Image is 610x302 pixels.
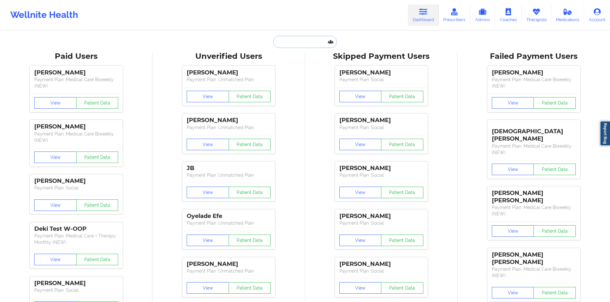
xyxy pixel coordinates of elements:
[339,220,423,226] p: Payment Plan : Social
[34,123,118,130] div: [PERSON_NAME]
[34,254,77,265] button: View
[34,76,118,89] p: Payment Plan : Medical Care Biweekly (NEW)
[76,151,118,163] button: Patient Data
[34,69,118,76] div: [PERSON_NAME]
[522,4,551,26] a: Therapists
[229,91,271,102] button: Patient Data
[76,254,118,265] button: Patient Data
[339,69,423,76] div: [PERSON_NAME]
[339,235,382,246] button: View
[492,287,534,298] button: View
[187,220,271,226] p: Payment Plan : Unmatched Plan
[381,235,423,246] button: Patient Data
[492,143,576,156] p: Payment Plan : Medical Care Biweekly (NEW)
[34,151,77,163] button: View
[4,51,148,61] div: Paid Users
[551,4,584,26] a: Medications
[339,213,423,220] div: [PERSON_NAME]
[187,124,271,131] p: Payment Plan : Unmatched Plan
[76,97,118,109] button: Patient Data
[34,97,77,109] button: View
[187,187,229,198] button: View
[157,51,300,61] div: Unverified Users
[187,235,229,246] button: View
[187,282,229,294] button: View
[339,165,423,172] div: [PERSON_NAME]
[381,91,423,102] button: Patient Data
[34,233,118,245] p: Payment Plan : Medical Care + Therapy Monthly (NEW)
[229,139,271,150] button: Patient Data
[34,287,118,293] p: Payment Plan : Social
[187,268,271,274] p: Payment Plan : Unmatched Plan
[492,76,576,89] p: Payment Plan : Medical Care Biweekly (NEW)
[339,187,382,198] button: View
[533,97,576,109] button: Patient Data
[492,204,576,217] p: Payment Plan : Medical Care Biweekly (NEW)
[470,4,495,26] a: Admins
[381,282,423,294] button: Patient Data
[187,76,271,83] p: Payment Plan : Unmatched Plan
[533,164,576,175] button: Patient Data
[187,260,271,268] div: [PERSON_NAME]
[492,251,576,266] div: [PERSON_NAME] [PERSON_NAME]
[34,131,118,143] p: Payment Plan : Medical Care Biweekly (NEW)
[187,139,229,150] button: View
[492,97,534,109] button: View
[187,172,271,178] p: Payment Plan : Unmatched Plan
[492,266,576,279] p: Payment Plan : Medical Care Biweekly (NEW)
[339,117,423,124] div: [PERSON_NAME]
[187,91,229,102] button: View
[492,190,576,204] div: [PERSON_NAME] [PERSON_NAME]
[339,260,423,268] div: [PERSON_NAME]
[381,187,423,198] button: Patient Data
[187,117,271,124] div: [PERSON_NAME]
[310,51,453,61] div: Skipped Payment Users
[584,4,610,26] a: Account
[339,139,382,150] button: View
[600,121,610,146] a: Report Bug
[408,4,439,26] a: Dashboard
[34,280,118,287] div: [PERSON_NAME]
[462,51,606,61] div: Failed Payment Users
[76,199,118,211] button: Patient Data
[533,225,576,237] button: Patient Data
[34,177,118,185] div: [PERSON_NAME]
[495,4,522,26] a: Coaches
[229,282,271,294] button: Patient Data
[533,287,576,298] button: Patient Data
[492,123,576,143] div: [DEMOGRAPHIC_DATA][PERSON_NAME]
[34,199,77,211] button: View
[492,69,576,76] div: [PERSON_NAME]
[492,164,534,175] button: View
[187,69,271,76] div: [PERSON_NAME]
[229,235,271,246] button: Patient Data
[339,124,423,131] p: Payment Plan : Social
[492,225,534,237] button: View
[339,76,423,83] p: Payment Plan : Social
[34,225,118,233] div: Deki Test W-OOP
[229,187,271,198] button: Patient Data
[339,268,423,274] p: Payment Plan : Social
[187,165,271,172] div: JB
[439,4,470,26] a: Prescribers
[187,213,271,220] div: Oyelade Efe
[339,91,382,102] button: View
[381,139,423,150] button: Patient Data
[339,172,423,178] p: Payment Plan : Social
[339,282,382,294] button: View
[34,185,118,191] p: Payment Plan : Social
